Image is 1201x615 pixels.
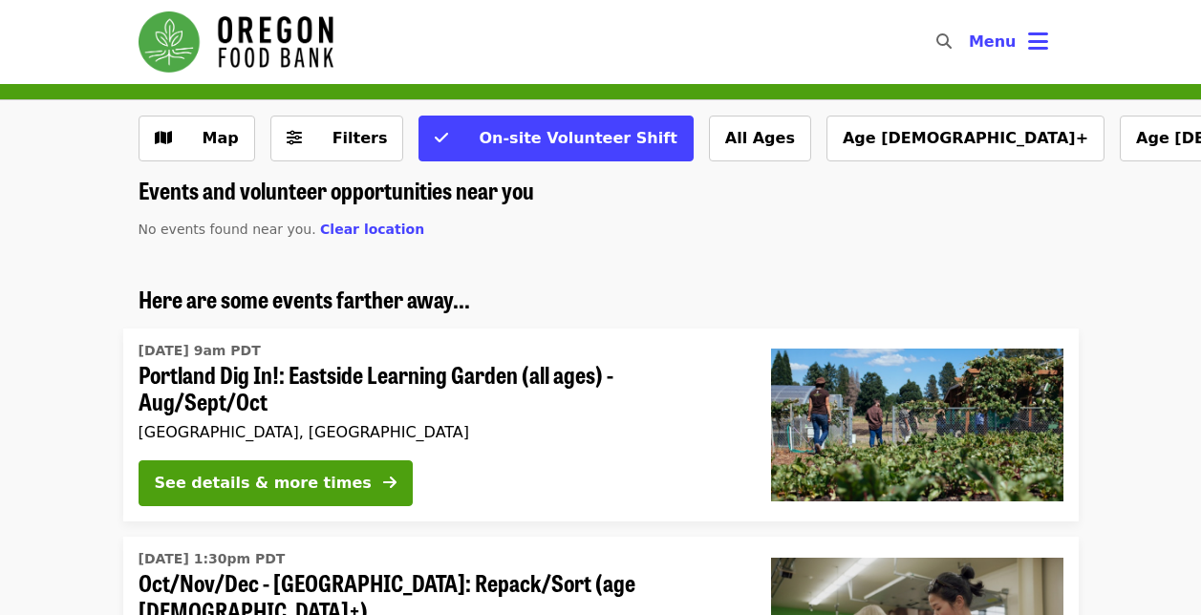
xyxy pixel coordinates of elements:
[826,116,1104,161] button: Age [DEMOGRAPHIC_DATA]+
[479,129,676,147] span: On-site Volunteer Shift
[139,460,413,506] button: See details & more times
[139,282,470,315] span: Here are some events farther away...
[709,116,811,161] button: All Ages
[139,173,534,206] span: Events and volunteer opportunities near you
[320,222,424,237] span: Clear location
[203,129,239,147] span: Map
[969,32,1017,51] span: Menu
[963,19,978,65] input: Search
[139,11,333,73] img: Oregon Food Bank - Home
[155,472,372,495] div: See details & more times
[954,19,1063,65] button: Toggle account menu
[332,129,388,147] span: Filters
[270,116,404,161] button: Filters (0 selected)
[139,116,255,161] button: Show map view
[936,32,952,51] i: search icon
[139,549,286,569] time: [DATE] 1:30pm PDT
[320,220,424,240] button: Clear location
[139,423,740,441] div: [GEOGRAPHIC_DATA], [GEOGRAPHIC_DATA]
[1028,28,1048,55] i: bars icon
[139,222,316,237] span: No events found near you.
[155,129,172,147] i: map icon
[383,474,397,492] i: arrow-right icon
[139,341,261,361] time: [DATE] 9am PDT
[287,129,302,147] i: sliders-h icon
[418,116,693,161] button: On-site Volunteer Shift
[435,129,448,147] i: check icon
[771,349,1063,501] img: Portland Dig In!: Eastside Learning Garden (all ages) - Aug/Sept/Oct organized by Oregon Food Bank
[123,329,1079,522] a: See details for "Portland Dig In!: Eastside Learning Garden (all ages) - Aug/Sept/Oct"
[139,361,740,416] span: Portland Dig In!: Eastside Learning Garden (all ages) - Aug/Sept/Oct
